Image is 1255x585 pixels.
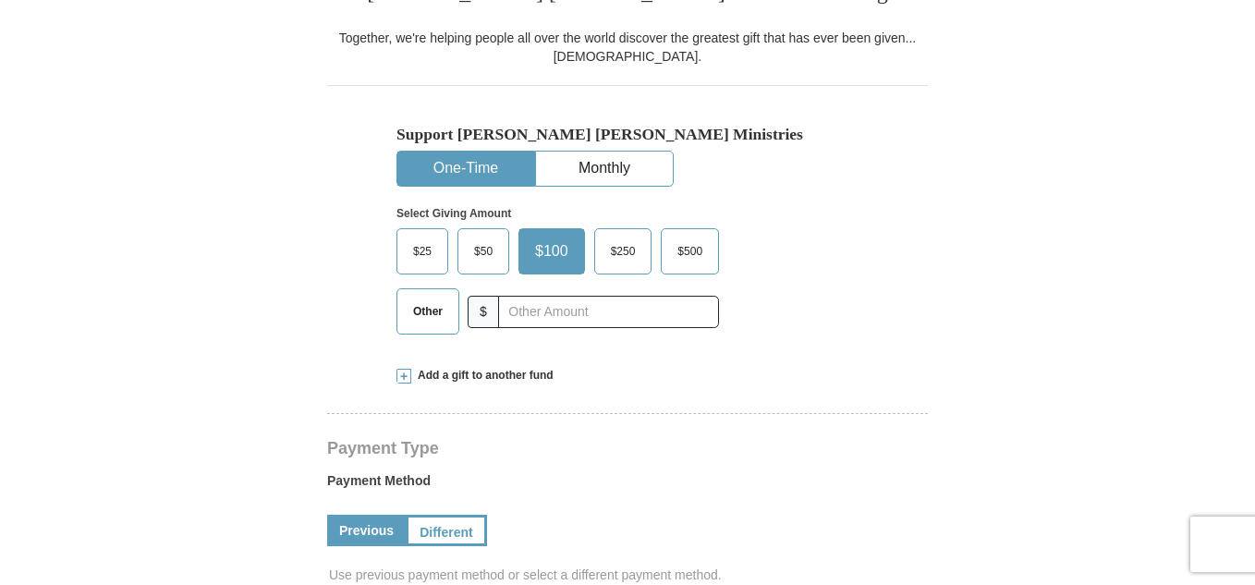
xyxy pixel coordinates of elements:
[329,566,930,584] span: Use previous payment method or select a different payment method.
[668,238,712,265] span: $500
[404,298,452,325] span: Other
[327,471,928,499] label: Payment Method
[406,515,487,546] a: Different
[602,238,645,265] span: $250
[526,238,578,265] span: $100
[396,125,859,144] h5: Support [PERSON_NAME] [PERSON_NAME] Ministries
[327,515,406,546] a: Previous
[397,152,534,186] button: One-Time
[468,296,499,328] span: $
[396,207,511,220] strong: Select Giving Amount
[327,29,928,66] div: Together, we're helping people all over the world discover the greatest gift that has ever been g...
[498,296,719,328] input: Other Amount
[404,238,441,265] span: $25
[327,441,928,456] h4: Payment Type
[465,238,502,265] span: $50
[411,368,554,384] span: Add a gift to another fund
[536,152,673,186] button: Monthly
